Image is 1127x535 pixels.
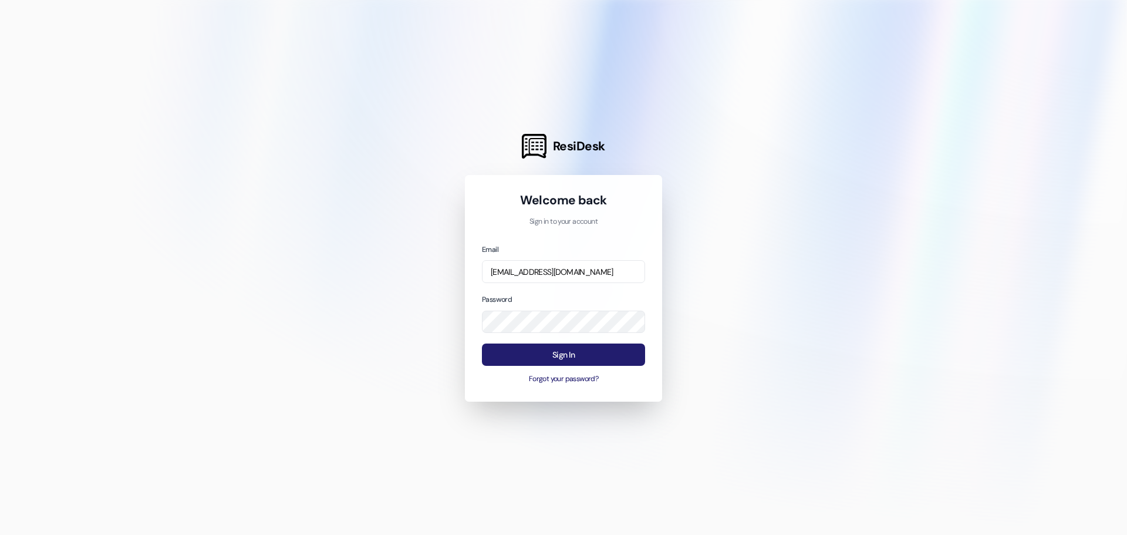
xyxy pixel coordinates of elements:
[553,138,605,154] span: ResiDesk
[482,260,645,283] input: name@example.com
[482,217,645,227] p: Sign in to your account
[482,374,645,385] button: Forgot your password?
[482,344,645,366] button: Sign In
[522,134,546,159] img: ResiDesk Logo
[482,245,498,254] label: Email
[482,295,512,304] label: Password
[482,192,645,208] h1: Welcome back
